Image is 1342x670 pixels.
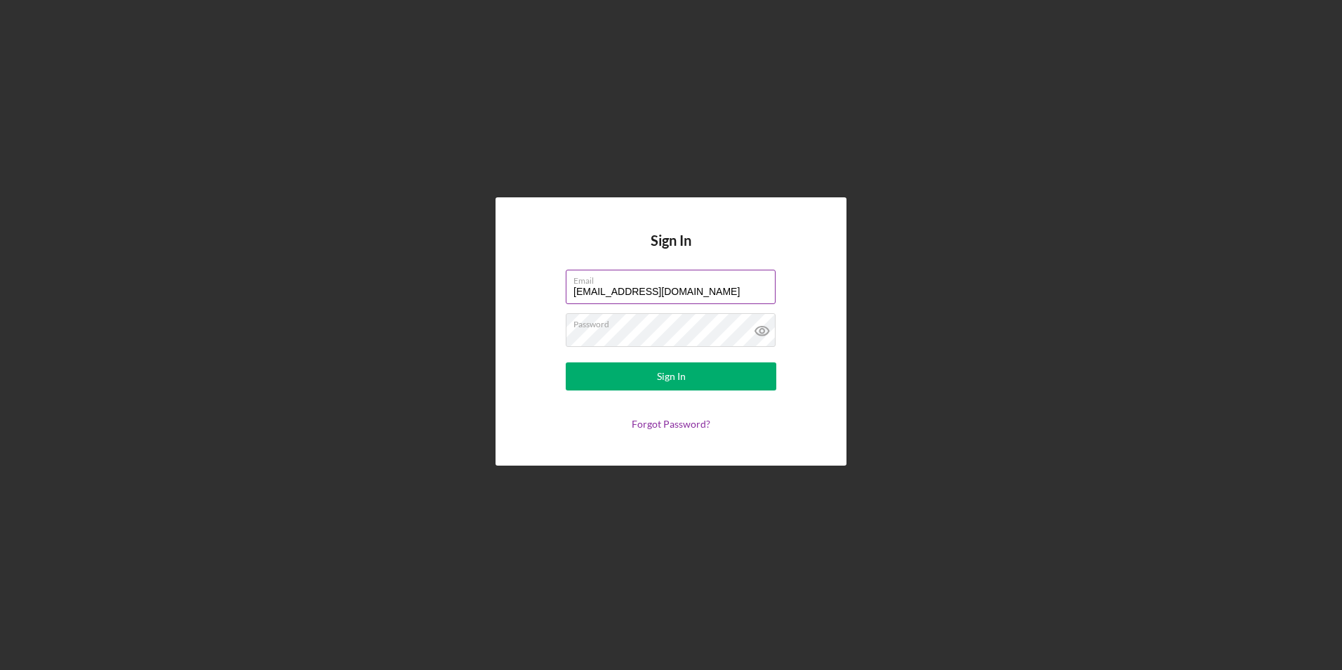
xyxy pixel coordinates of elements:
[573,314,776,329] label: Password
[632,418,710,430] a: Forgot Password?
[566,362,776,390] button: Sign In
[657,362,686,390] div: Sign In
[651,232,691,270] h4: Sign In
[573,270,776,286] label: Email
